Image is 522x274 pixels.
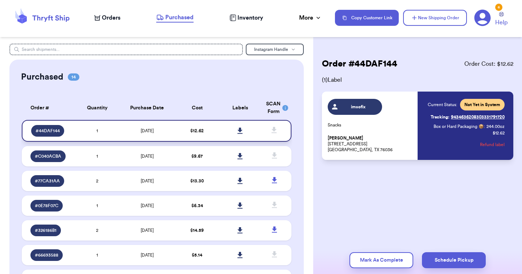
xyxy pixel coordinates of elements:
a: 6 [474,9,491,26]
span: 1 [96,129,98,133]
span: Inventory [237,13,263,22]
a: Orders [94,13,120,22]
span: 1 [96,253,98,257]
button: Mark As Complete [349,252,413,268]
span: Current Status: [428,102,457,108]
th: Quantity [76,96,119,120]
span: Instagram Handle [254,47,288,52]
span: [DATE] [141,253,154,257]
input: Search shipments... [9,44,243,55]
span: # 326186B1 [35,227,57,233]
span: Purchased [165,13,194,22]
div: 6 [495,4,502,11]
h2: Purchased [21,71,63,83]
a: Help [495,12,507,27]
button: Copy Customer Link [335,10,399,26]
span: 1 [96,154,98,158]
span: 1 [96,204,98,208]
span: ( 1 ) Label [322,76,513,84]
span: 2 [96,228,98,233]
a: Tracking:9434636208303331791720 [431,111,505,123]
span: # 66693588 [35,252,58,258]
span: # 0E78F07C [35,203,58,209]
span: imsofix [341,104,376,110]
span: 244.00 oz [486,124,505,129]
button: New Shipping Order [403,10,467,26]
button: Refund label [480,137,505,153]
button: Instagram Handle [246,44,304,55]
button: Schedule Pickup [422,252,486,268]
p: Snacks [328,122,413,128]
span: [PERSON_NAME] [328,136,363,141]
span: [DATE] [141,154,154,158]
span: [DATE] [141,228,154,233]
span: Tracking: [431,114,449,120]
span: $ 12.62 [190,129,204,133]
div: More [299,13,322,22]
span: Box or Hard Packaging 📦 [434,124,484,129]
a: Inventory [229,13,263,22]
div: SCAN Form [266,100,283,116]
span: $ 5.14 [192,253,202,257]
span: Not Yet in System [464,102,500,108]
p: [STREET_ADDRESS] [GEOGRAPHIC_DATA], TX 76036 [328,135,413,153]
span: # 77CA31AA [35,178,60,184]
span: 2 [96,179,98,183]
span: Help [495,18,507,27]
span: 14 [68,73,79,81]
p: $ 12.62 [493,130,505,136]
span: $ 13.30 [190,179,204,183]
span: Order Cost: $ 12.62 [464,60,513,68]
span: [DATE] [141,129,154,133]
span: [DATE] [141,204,154,208]
span: $ 14.59 [190,228,204,233]
span: : [484,124,485,129]
th: Purchase Date [119,96,175,120]
th: Cost [175,96,219,120]
span: # C040ACBA [35,153,61,159]
span: Orders [102,13,120,22]
span: # 44DAF144 [36,128,60,134]
a: Purchased [156,13,194,23]
span: $ 6.34 [191,204,203,208]
th: Order # [22,96,76,120]
span: $ 9.67 [191,154,203,158]
th: Labels [219,96,262,120]
span: [DATE] [141,179,154,183]
h2: Order # 44DAF144 [322,58,397,70]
